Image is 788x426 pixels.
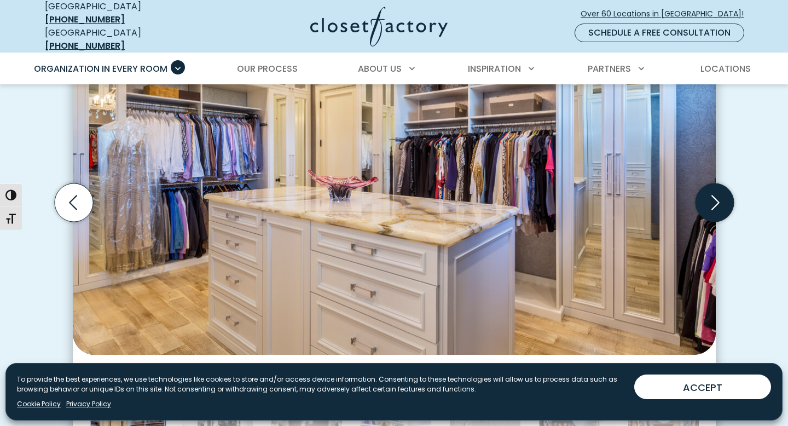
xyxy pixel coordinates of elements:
[580,4,753,24] a: Over 60 Locations in [GEOGRAPHIC_DATA]!
[700,62,751,75] span: Locations
[50,179,97,226] button: Previous slide
[73,355,716,385] figcaption: Mirror-front cabinets with integrated lighting, a center island with marble countertop, raised pa...
[575,24,744,42] a: Schedule a Free Consultation
[237,62,298,75] span: Our Process
[45,39,125,52] a: [PHONE_NUMBER]
[26,54,762,84] nav: Primary Menu
[588,62,631,75] span: Partners
[634,375,771,399] button: ACCEPT
[45,13,125,26] a: [PHONE_NUMBER]
[66,399,111,409] a: Privacy Policy
[581,8,752,20] span: Over 60 Locations in [GEOGRAPHIC_DATA]!
[310,7,448,47] img: Closet Factory Logo
[17,399,61,409] a: Cookie Policy
[691,179,738,226] button: Next slide
[468,62,521,75] span: Inspiration
[73,19,716,354] img: Mirror-front cabinets with integrated lighting, a center island with marble countertop, raised pa...
[45,26,204,53] div: [GEOGRAPHIC_DATA]
[358,62,402,75] span: About Us
[17,375,625,394] p: To provide the best experiences, we use technologies like cookies to store and/or access device i...
[34,62,167,75] span: Organization in Every Room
